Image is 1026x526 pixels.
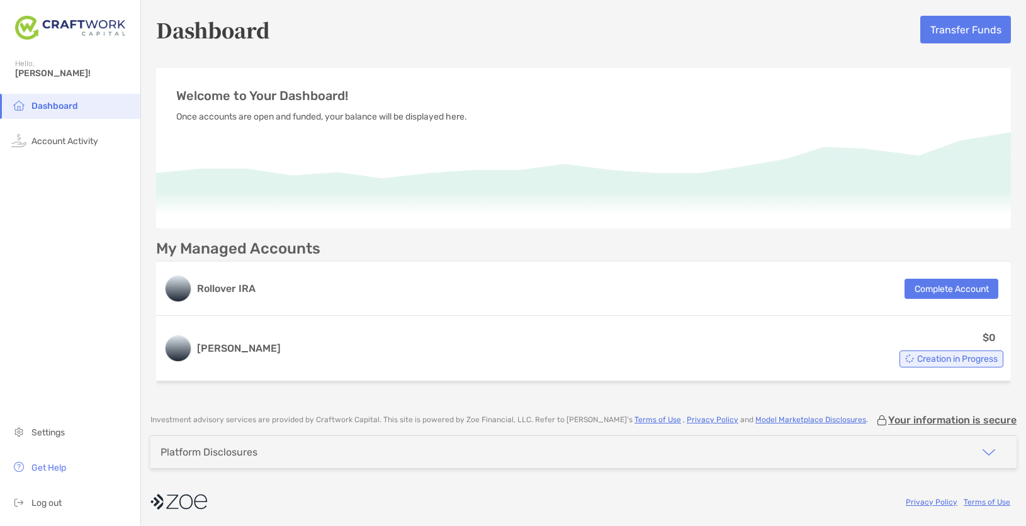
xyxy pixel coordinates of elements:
h3: [PERSON_NAME] [197,341,281,356]
p: $0 [983,330,996,345]
p: My Managed Accounts [156,241,320,257]
h5: Dashboard [156,15,270,44]
img: activity icon [11,133,26,148]
span: Get Help [31,462,66,473]
a: Privacy Policy [906,498,957,506]
span: Creation in Progress [917,355,998,362]
img: logo account [166,276,191,301]
img: icon arrow [981,445,996,460]
span: Dashboard [31,101,78,111]
img: logo account [166,336,191,361]
p: Welcome to Your Dashboard! [176,88,991,104]
img: Account Status icon [905,354,914,363]
a: Model Marketplace Disclosures [755,415,866,424]
p: Once accounts are open and funded, your balance will be displayed here. [176,109,991,125]
button: Transfer Funds [920,16,1011,43]
img: household icon [11,98,26,113]
button: Complete Account [905,279,998,299]
img: settings icon [11,424,26,439]
a: Terms of Use [964,498,1010,506]
a: Privacy Policy [687,415,738,424]
p: Your information is secure [888,414,1017,426]
span: Settings [31,427,65,438]
img: get-help icon [11,459,26,474]
span: [PERSON_NAME]! [15,68,133,79]
img: company logo [150,488,207,516]
img: Zoe Logo [15,5,125,50]
span: Account Activity [31,136,98,147]
h3: Rollover IRA [197,281,754,296]
span: Log out [31,498,62,508]
div: Platform Disclosures [161,446,257,458]
a: Terms of Use [634,415,681,424]
img: logout icon [11,495,26,510]
p: Investment advisory services are provided by Craftwork Capital . This site is powered by Zoe Fina... [150,415,868,425]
